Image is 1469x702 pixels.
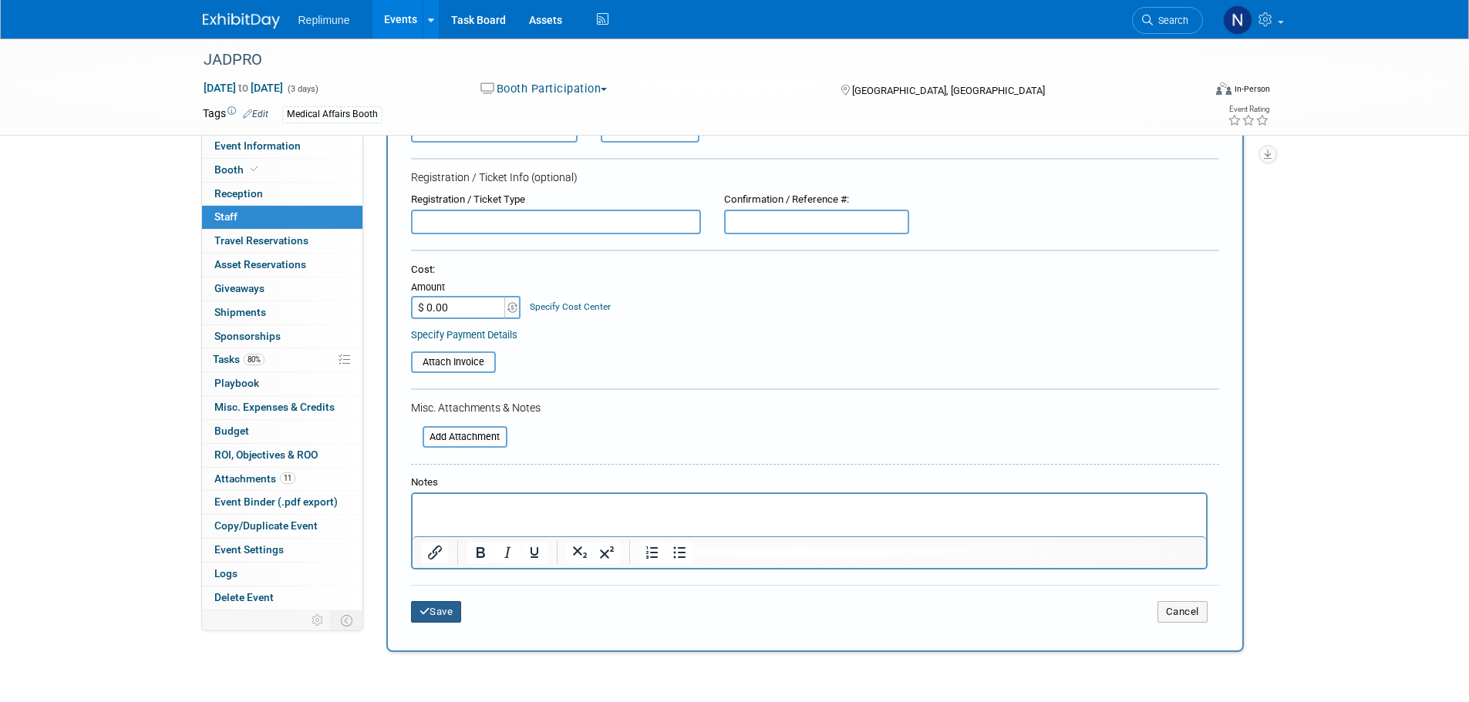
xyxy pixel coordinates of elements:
[202,348,362,371] a: Tasks80%
[236,82,251,94] span: to
[202,159,362,182] a: Booth
[214,377,259,389] span: Playbook
[1157,601,1208,623] button: Cancel
[214,401,335,413] span: Misc. Expenses & Credits
[214,472,295,485] span: Attachments
[413,494,1206,536] iframe: Rich Text Area
[280,472,295,484] span: 11
[1228,106,1269,113] div: Event Rating
[305,610,332,630] td: Personalize Event Tab Strip
[202,325,362,348] a: Sponsorships
[202,515,362,538] a: Copy/Duplicate Event
[214,448,318,461] span: ROI, Objectives & ROO
[214,187,263,200] span: Reception
[494,542,521,563] button: Italic
[198,46,1180,74] div: JADPRO
[214,567,238,579] span: Logs
[1132,7,1203,34] a: Search
[202,230,362,253] a: Travel Reservations
[422,542,448,563] button: Insert/edit link
[286,84,318,94] span: (3 days)
[521,542,548,563] button: Underline
[298,14,350,26] span: Replimune
[214,495,338,508] span: Event Binder (.pdf export)
[594,542,620,563] button: Superscript
[202,183,362,206] a: Reception
[467,542,494,563] button: Bold
[203,106,268,123] td: Tags
[852,85,1045,96] span: [GEOGRAPHIC_DATA], [GEOGRAPHIC_DATA]
[202,468,362,491] a: Attachments11
[202,444,362,467] a: ROI, Objectives & ROO
[202,396,362,419] a: Misc. Expenses & Credits
[411,475,1208,490] div: Notes
[411,193,701,207] div: Registration / Ticket Type
[530,301,611,312] a: Specify Cost Center
[251,165,258,173] i: Booth reservation complete
[202,539,362,562] a: Event Settings
[411,280,523,296] div: Amount
[202,491,362,514] a: Event Binder (.pdf export)
[475,81,613,97] button: Booth Participation
[666,542,692,563] button: Bullet list
[1223,5,1252,35] img: Nicole Schaeffner
[214,282,264,294] span: Giveaways
[567,542,593,563] button: Subscript
[1216,82,1231,95] img: Format-Inperson.png
[202,372,362,395] a: Playbook
[202,586,362,610] a: Delete Event
[1112,80,1271,103] div: Event Format
[202,135,362,158] a: Event Information
[203,81,284,95] span: [DATE] [DATE]
[411,601,462,623] button: Save
[202,563,362,586] a: Logs
[282,106,382,123] div: Medical Affairs Booth
[411,400,1219,415] div: Misc. Attachments & Notes
[411,170,1219,185] div: Registration / Ticket Info (optional)
[203,13,280,29] img: ExhibitDay
[214,234,308,247] span: Travel Reservations
[202,254,362,277] a: Asset Reservations
[214,139,301,152] span: Event Information
[331,610,362,630] td: Toggle Event Tabs
[214,163,261,176] span: Booth
[1153,15,1188,26] span: Search
[411,263,1219,277] div: Cost:
[202,420,362,443] a: Budget
[214,306,266,318] span: Shipments
[214,330,281,342] span: Sponsorships
[724,193,909,207] div: Confirmation / Reference #:
[214,591,274,603] span: Delete Event
[243,109,268,119] a: Edit
[214,210,238,223] span: Staff
[411,329,517,341] a: Specify Payment Details
[214,258,306,270] span: Asset Reservations
[639,542,665,563] button: Numbered list
[202,206,362,229] a: Staff
[214,519,318,532] span: Copy/Duplicate Event
[214,425,249,437] span: Budget
[214,543,284,556] span: Event Settings
[202,277,362,301] a: Giveaways
[1234,83,1270,95] div: In-Person
[244,354,264,365] span: 80%
[213,353,264,365] span: Tasks
[202,301,362,324] a: Shipments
